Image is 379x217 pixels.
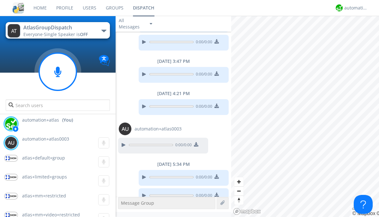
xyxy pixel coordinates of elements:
[22,117,59,123] span: automation+atlas
[5,155,17,161] img: orion-labs-logo.svg
[8,24,20,38] img: 373638.png
[5,136,17,149] img: 373638.png
[116,90,231,97] div: [DATE] 4:21 PM
[233,208,261,215] a: Mapbox logo
[214,104,219,108] img: download media button
[234,196,244,205] button: Reset bearing to north
[234,186,244,196] button: Zoom out
[22,174,67,180] span: atlas+limited+groups
[23,24,94,31] div: AtlasGroupDispatch
[194,193,212,200] span: 0:00 / 0:00
[99,55,110,66] img: Translation enabled
[354,195,373,214] iframe: Toggle Customer Support
[214,39,219,44] img: download media button
[194,39,212,46] span: 0:00 / 0:00
[214,193,219,197] img: download media button
[344,5,368,11] div: automation+atlas
[44,31,88,37] span: Single Speaker is
[5,193,17,199] img: orion-labs-logo.svg
[234,187,244,196] span: Zoom out
[62,117,73,123] div: (You)
[6,22,110,39] button: AtlasGroupDispatchEveryone·Single Speaker isOFF
[234,177,244,186] button: Zoom in
[22,193,66,199] span: atlas+mm+restricted
[119,17,144,30] div: All Messages
[150,23,152,25] img: caret-down-sm.svg
[23,31,94,38] div: Everyone ·
[80,31,88,37] span: OFF
[234,196,244,205] span: Reset bearing to north
[194,104,212,111] span: 0:00 / 0:00
[194,174,212,181] span: 0:00 / 0:00
[352,211,375,216] a: Mapbox
[13,2,24,14] img: cddb5a64eb264b2086981ab96f4c1ba7
[116,58,231,64] div: [DATE] 3:47 PM
[336,4,343,11] img: d2d01cd9b4174d08988066c6d424eccd
[5,174,17,180] img: orion-labs-logo.svg
[194,142,198,147] img: download media button
[352,208,357,210] button: Toggle attribution
[214,71,219,76] img: download media button
[194,71,212,78] span: 0:00 / 0:00
[22,136,69,142] span: automation+atlas0003
[116,161,231,167] div: [DATE] 5:34 PM
[22,155,65,161] span: atlas+default+group
[119,123,131,135] img: 373638.png
[214,174,219,179] img: download media button
[173,142,192,149] span: 0:00 / 0:00
[5,118,17,130] img: d2d01cd9b4174d08988066c6d424eccd
[6,99,110,111] input: Search users
[135,126,182,132] span: automation+atlas0003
